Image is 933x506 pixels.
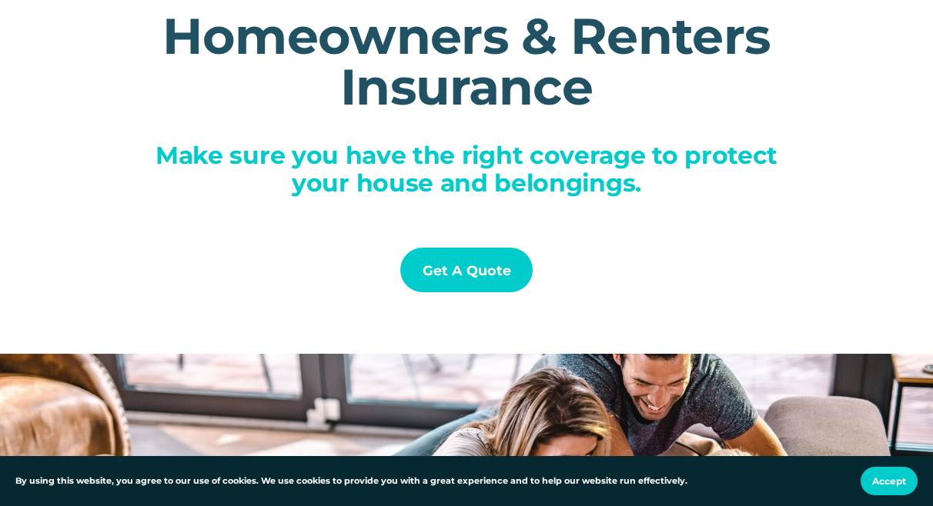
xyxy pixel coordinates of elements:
[162,5,783,118] span: Homeowners & Renters Insurance
[155,141,784,198] span: Make sure you have the right coverage to protect your house and belongings.
[15,474,687,488] p: By using this website, you agree to our use of cookies. We use cookies to provide you with a grea...
[400,248,533,292] a: Get a Quote
[872,475,906,487] span: Accept
[861,467,918,495] button: Accept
